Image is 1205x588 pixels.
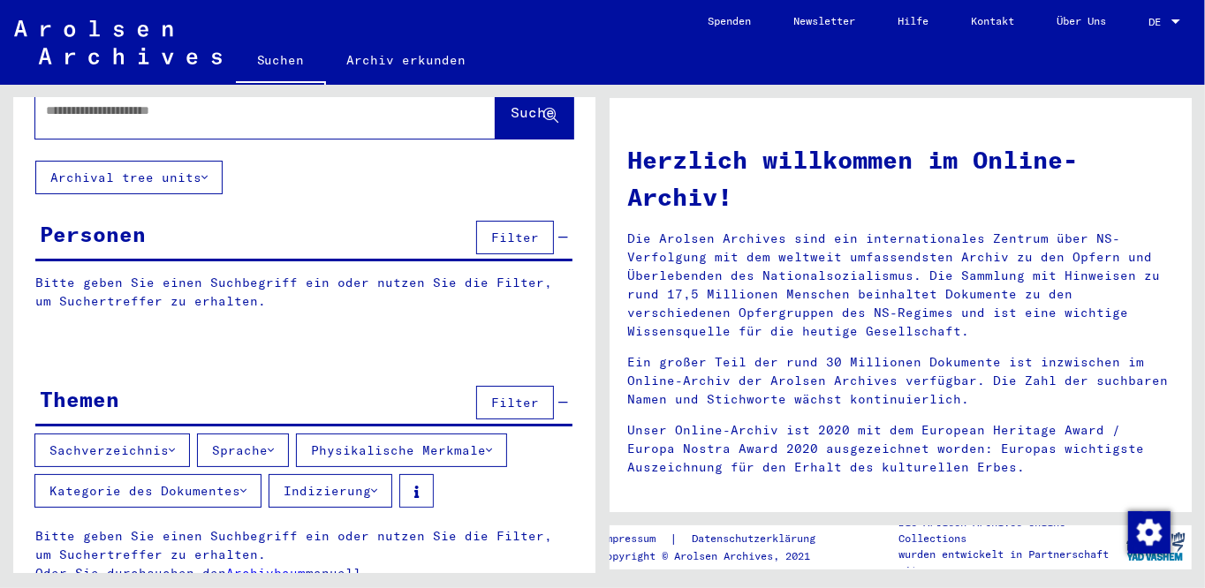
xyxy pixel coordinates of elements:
span: Filter [491,395,539,411]
span: DE [1148,16,1168,28]
p: Ein großer Teil der rund 30 Millionen Dokumente ist inzwischen im Online-Archiv der Arolsen Archi... [627,353,1174,409]
img: Zustimmung ändern [1128,511,1171,554]
p: Bitte geben Sie einen Suchbegriff ein oder nutzen Sie die Filter, um Suchertreffer zu erhalten. [35,274,572,311]
button: Sprache [197,433,289,467]
p: Unser Online-Archiv ist 2020 mit dem European Heritage Award / Europa Nostra Award 2020 ausgezeic... [627,421,1174,477]
button: Filter [476,386,554,419]
a: Suchen [236,39,326,85]
button: Suche [496,84,573,139]
a: Datenschutzerklärung [678,530,837,548]
p: Die Arolsen Archives Online-Collections [899,515,1119,547]
button: Physikalische Merkmale [296,433,507,467]
p: Die Arolsen Archives sind ein internationales Zentrum über NS-Verfolgung mit dem weltweit umfasse... [627,230,1174,341]
p: Copyright © Arolsen Archives, 2021 [600,548,837,564]
button: Sachverzeichnis [34,433,190,467]
span: Filter [491,230,539,245]
div: Zustimmung ändern [1127,510,1170,553]
img: yv_logo.png [1123,524,1189,569]
h1: Herzlich willkommen im Online-Archiv! [627,141,1174,215]
button: Filter [476,221,554,254]
div: | [600,530,837,548]
p: Bitte geben Sie einen Suchbegriff ein oder nutzen Sie die Filter, um Suchertreffer zu erhalten. O... [35,527,573,583]
div: Themen [40,383,119,415]
button: Archival tree units [35,161,223,194]
a: Archivbaum [226,565,306,581]
a: Archiv erkunden [326,39,488,81]
img: Arolsen_neg.svg [14,20,222,64]
div: Personen [40,218,146,250]
p: wurden entwickelt in Partnerschaft mit [899,547,1119,578]
a: Impressum [600,530,670,548]
span: Suche [511,103,555,121]
button: Indizierung [269,474,392,508]
button: Kategorie des Dokumentes [34,474,261,508]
